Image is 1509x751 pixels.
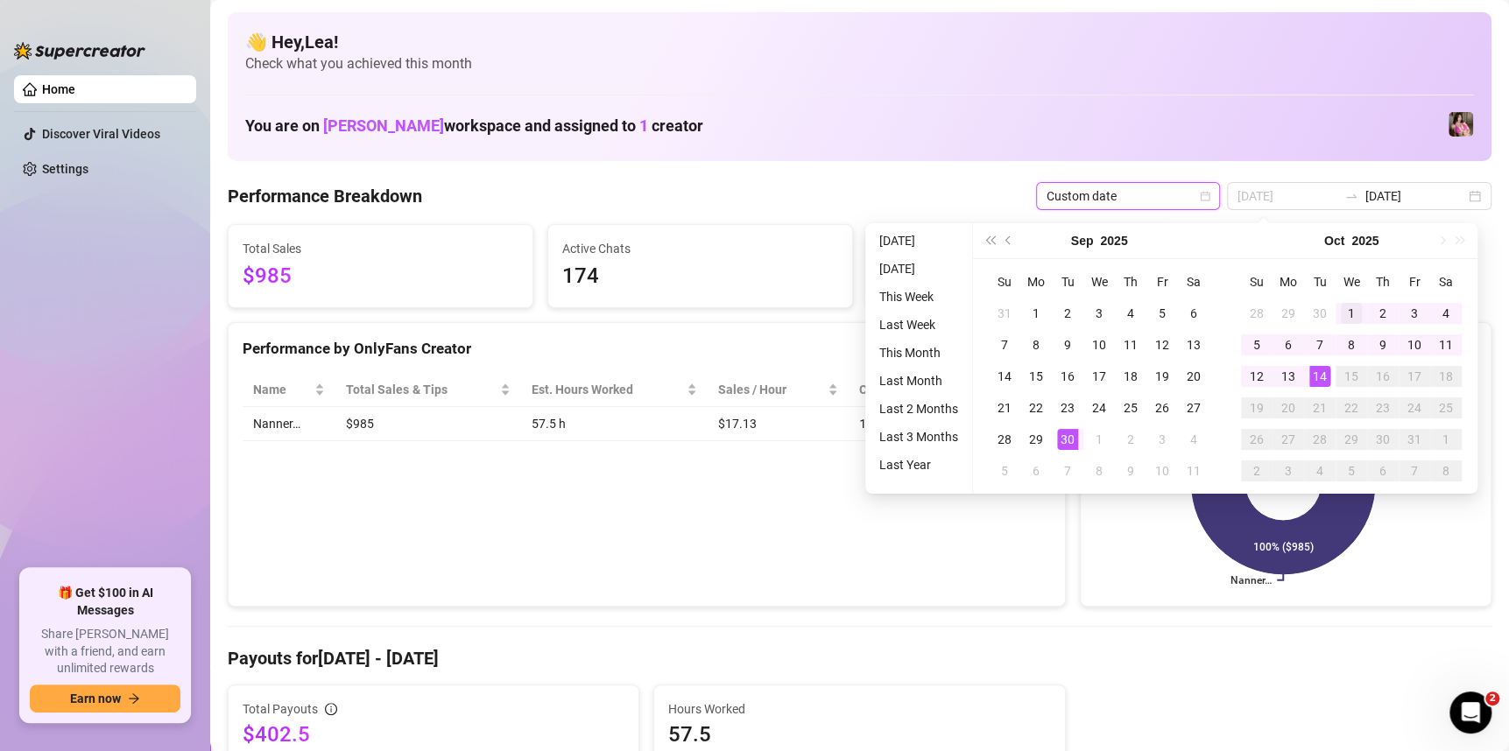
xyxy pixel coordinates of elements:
[1399,329,1430,361] td: 2025-10-10
[1089,460,1110,481] div: 8
[1178,298,1209,329] td: 2025-09-06
[872,230,965,251] li: [DATE]
[14,42,145,60] img: logo-BBDzfeDw.svg
[1430,424,1462,455] td: 2025-11-01
[1120,397,1141,418] div: 25
[30,626,180,677] span: Share [PERSON_NAME] with a friend, and earn unlimited rewards
[1152,397,1173,418] div: 26
[42,82,75,96] a: Home
[1057,397,1078,418] div: 23
[1367,392,1399,424] td: 2025-10-23
[323,116,444,135] span: [PERSON_NAME]
[532,380,683,399] div: Est. Hours Worked
[1309,366,1330,387] div: 14
[1115,266,1146,298] th: Th
[1430,298,1462,329] td: 2025-10-04
[1404,366,1425,387] div: 17
[872,426,965,447] li: Last 3 Months
[1146,329,1178,361] td: 2025-09-12
[243,239,518,258] span: Total Sales
[1115,329,1146,361] td: 2025-09-11
[1120,334,1141,355] div: 11
[253,380,311,399] span: Name
[1341,366,1362,387] div: 15
[42,162,88,176] a: Settings
[1178,361,1209,392] td: 2025-09-20
[994,460,1015,481] div: 5
[245,54,1474,74] span: Check what you achieved this month
[1152,429,1173,450] div: 3
[668,720,1050,748] span: 57.5
[1057,366,1078,387] div: 16
[1057,460,1078,481] div: 7
[1230,574,1272,586] text: Nanner…
[1336,392,1367,424] td: 2025-10-22
[1304,298,1336,329] td: 2025-09-30
[1146,392,1178,424] td: 2025-09-26
[1372,303,1393,324] div: 2
[1146,266,1178,298] th: Fr
[872,286,965,307] li: This Week
[243,720,624,748] span: $402.5
[1052,424,1083,455] td: 2025-09-30
[1241,361,1273,392] td: 2025-10-12
[1120,366,1141,387] div: 18
[1367,361,1399,392] td: 2025-10-16
[1115,455,1146,487] td: 2025-10-09
[718,380,824,399] span: Sales / Hour
[1052,266,1083,298] th: Tu
[999,223,1019,258] button: Previous month (PageUp)
[1241,266,1273,298] th: Su
[1115,392,1146,424] td: 2025-09-25
[1399,392,1430,424] td: 2025-10-24
[1089,397,1110,418] div: 24
[128,692,140,705] span: arrow-right
[1309,429,1330,450] div: 28
[1435,366,1456,387] div: 18
[30,684,180,712] button: Earn nowarrow-right
[1246,397,1267,418] div: 19
[989,329,1020,361] td: 2025-09-07
[1273,266,1304,298] th: Mo
[1449,691,1491,733] iframe: Intercom live chat
[1146,361,1178,392] td: 2025-09-19
[245,30,1474,54] h4: 👋 Hey, Lea !
[1183,460,1204,481] div: 11
[1404,334,1425,355] div: 10
[42,127,160,141] a: Discover Viral Videos
[1399,361,1430,392] td: 2025-10-17
[30,585,180,619] span: 🎁 Get $100 in AI Messages
[1430,266,1462,298] th: Sa
[1404,397,1425,418] div: 24
[1273,329,1304,361] td: 2025-10-06
[1026,366,1047,387] div: 15
[1020,329,1052,361] td: 2025-09-08
[70,691,121,705] span: Earn now
[1367,298,1399,329] td: 2025-10-02
[1120,460,1141,481] div: 9
[1083,392,1115,424] td: 2025-09-24
[1115,361,1146,392] td: 2025-09-18
[1146,298,1178,329] td: 2025-09-05
[989,455,1020,487] td: 2025-10-05
[994,429,1015,450] div: 28
[1115,298,1146,329] td: 2025-09-04
[1336,266,1367,298] th: We
[1367,455,1399,487] td: 2025-11-06
[243,260,518,293] span: $985
[1026,460,1047,481] div: 6
[1278,303,1299,324] div: 29
[1309,397,1330,418] div: 21
[1399,298,1430,329] td: 2025-10-03
[1183,334,1204,355] div: 13
[1367,424,1399,455] td: 2025-10-30
[1241,298,1273,329] td: 2025-09-28
[1273,424,1304,455] td: 2025-10-27
[1152,334,1173,355] div: 12
[1430,361,1462,392] td: 2025-10-18
[1324,223,1344,258] button: Choose a month
[1278,460,1299,481] div: 3
[1435,334,1456,355] div: 11
[1278,429,1299,450] div: 27
[243,407,335,441] td: Nanner…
